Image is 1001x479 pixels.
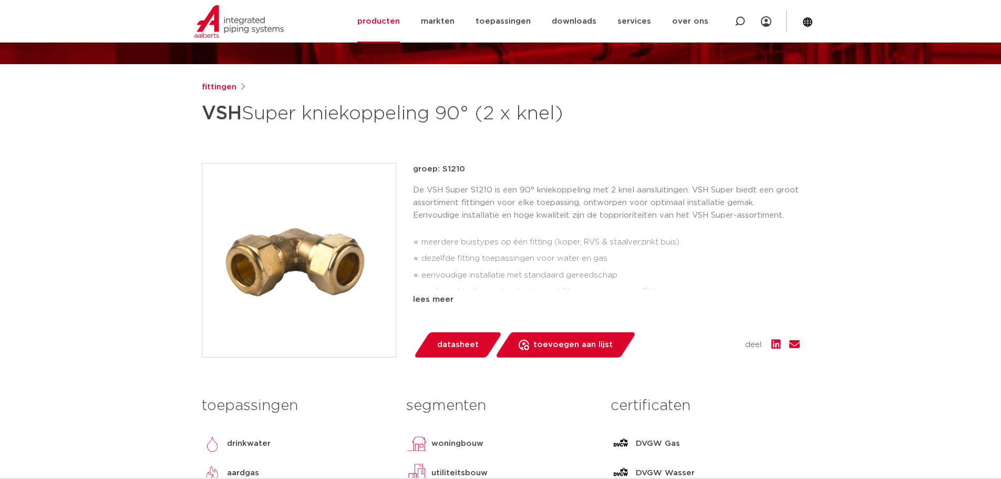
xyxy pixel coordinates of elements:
[413,293,800,306] div: lees meer
[202,104,242,123] strong: VSH
[202,433,223,454] img: drinkwater
[745,339,763,351] span: deel:
[406,433,427,454] img: woningbouw
[413,163,800,176] p: groep: S1210
[421,267,800,284] li: eenvoudige installatie met standaard gereedschap
[406,395,595,416] h3: segmenten
[437,337,479,353] span: datasheet
[227,437,271,450] p: drinkwater
[421,234,800,251] li: meerdere buistypes op één fitting (koper, RVS & staalverzinkt buis)
[202,81,236,94] a: fittingen
[202,395,390,416] h3: toepassingen
[431,437,483,450] p: woningbouw
[636,437,680,450] p: DVGW Gas
[533,337,613,353] span: toevoegen aan lijst
[413,184,800,222] p: De VSH Super S1210 is een 90° kniekoppeling met 2 knel aansluitingen. VSH Super biedt een groot a...
[421,250,800,267] li: dezelfde fitting toepassingen voor water en gas
[202,164,396,357] img: Product Image for VSH Super kniekoppeling 90° (2 x knel)
[202,98,596,129] h1: Super kniekoppeling 90° (2 x knel)
[611,433,632,454] img: DVGW Gas
[421,284,800,301] li: snelle verbindingstechnologie waarbij her-montage mogelijk is
[413,332,502,358] a: datasheet
[611,395,799,416] h3: certificaten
